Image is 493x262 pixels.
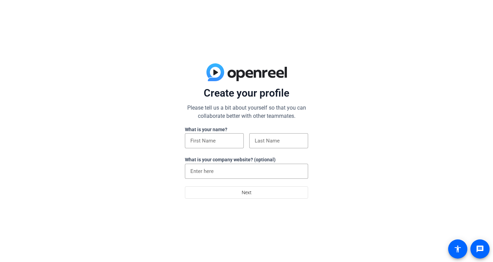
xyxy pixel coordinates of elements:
[242,186,252,199] span: Next
[190,167,303,175] input: Enter here
[454,245,462,253] mat-icon: accessibility
[476,245,484,253] mat-icon: message
[185,87,308,100] p: Create your profile
[185,157,276,162] label: What is your company website? (optional)
[190,137,238,145] input: First Name
[206,63,287,81] img: blue-gradient.svg
[185,186,308,199] button: Next
[185,104,308,120] p: Please tell us a bit about yourself so that you can collaborate better with other teammates.
[255,137,303,145] input: Last Name
[185,127,227,132] label: What is your name?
